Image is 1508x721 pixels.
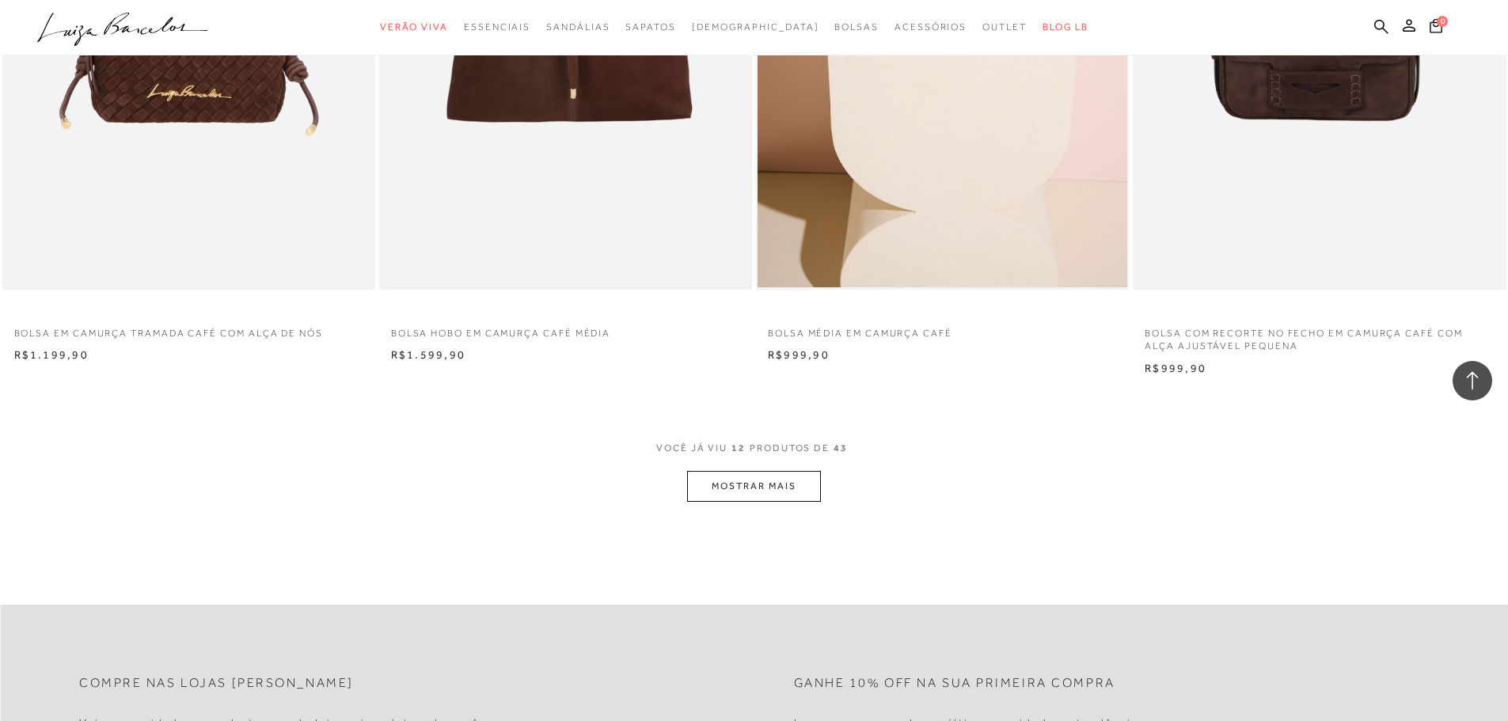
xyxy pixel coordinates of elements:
[692,21,819,32] span: [DEMOGRAPHIC_DATA]
[625,21,675,32] span: Sapatos
[834,21,879,32] span: Bolsas
[692,13,819,42] a: noSubCategoriesText
[834,13,879,42] a: noSubCategoriesText
[895,13,967,42] a: noSubCategoriesText
[546,21,610,32] span: Sandálias
[79,676,354,691] h2: Compre nas lojas [PERSON_NAME]
[756,317,1129,340] a: BOLSA MÉDIA EM CAMURÇA CAFÉ
[379,317,752,340] a: BOLSA HOBO EM CAMURÇA CAFÉ MÉDIA
[768,348,830,361] span: R$999,90
[1043,21,1088,32] span: BLOG LB
[1425,17,1447,39] button: 0
[2,317,375,340] a: BOLSA EM CAMURÇA TRAMADA CAFÉ COM ALÇA DE NÓS
[546,13,610,42] a: noSubCategoriesText
[834,442,848,471] span: 43
[1437,16,1448,27] span: 0
[982,21,1027,32] span: Outlet
[1043,13,1088,42] a: BLOG LB
[464,13,530,42] a: noSubCategoriesText
[464,21,530,32] span: Essenciais
[1133,317,1506,354] a: BOLSA COM RECORTE NO FECHO EM CAMURÇA CAFÉ COM ALÇA AJUSTÁVEL PEQUENA
[731,442,746,471] span: 12
[982,13,1027,42] a: noSubCategoriesText
[656,442,727,455] span: VOCê JÁ VIU
[14,348,89,361] span: R$1.199,90
[1145,362,1206,374] span: R$999,90
[794,676,1115,691] h2: Ganhe 10% off na sua primeira compra
[625,13,675,42] a: noSubCategoriesText
[687,471,820,502] button: MOSTRAR MAIS
[380,21,448,32] span: Verão Viva
[895,21,967,32] span: Acessórios
[391,348,465,361] span: R$1.599,90
[380,13,448,42] a: noSubCategoriesText
[750,442,830,455] span: PRODUTOS DE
